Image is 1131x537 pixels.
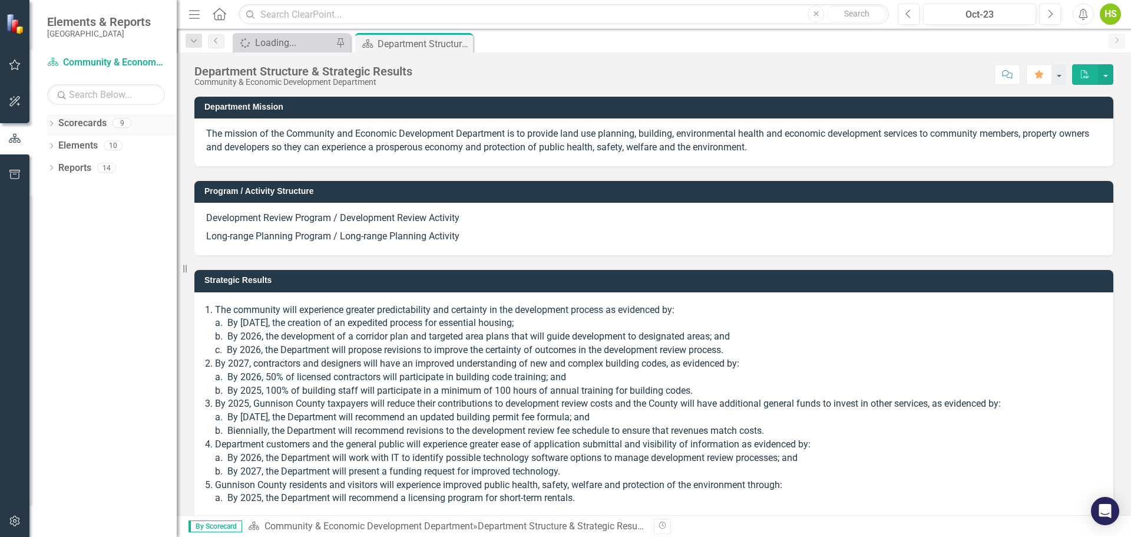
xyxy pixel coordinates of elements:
[204,103,1107,111] h3: Department Mission
[478,520,647,532] div: Department Structure & Strategic Results
[264,520,473,532] a: Community & Economic Development Department
[215,304,1102,357] li: The community will experience greater predictability and certainty in the development process as ...
[239,4,889,25] input: Search ClearPoint...
[827,6,886,22] button: Search
[1091,497,1119,525] div: Open Intercom Messenger
[204,276,1107,285] h3: Strategic Results
[58,139,98,153] a: Elements
[236,35,333,50] a: Loading...
[923,4,1036,25] button: Oct-23
[215,357,1102,398] li: By 2027, contractors and designers will have an improved understanding of new and complex buildin...
[206,127,1102,154] p: The mission of the Community and Economic Development Department is to provide land use planning,...
[47,15,151,29] span: Elements & Reports
[215,397,1102,438] li: By 2025, Gunnison County taxpayers will reduce their contributions to development review costs an...
[194,65,412,78] div: Department Structure & Strategic Results
[47,84,165,105] input: Search Below...
[927,8,1032,22] div: Oct-23
[6,14,27,34] img: ClearPoint Strategy
[113,118,131,129] div: 9
[378,37,470,51] div: Department Structure & Strategic Results
[194,78,412,87] div: Community & Economic Development Department
[188,520,242,532] span: By Scorecard
[844,9,869,18] span: Search
[204,187,1107,196] h3: Program / Activity Structure
[97,163,116,173] div: 14
[215,479,1102,506] li: Gunnison County residents and visitors will experience improved public health, safety, welfare an...
[58,162,91,175] a: Reports
[215,438,1102,479] li: Department customers and the general public will experience greater ease of application submittal...
[104,141,123,151] div: 10
[248,520,645,533] div: »
[58,117,107,130] a: Scorecards
[47,56,165,70] a: Community & Economic Development Department
[206,212,1102,228] p: Development Review Program / Development Review Activity
[1100,4,1121,25] button: HS
[255,35,333,50] div: Loading...
[47,29,151,38] small: [GEOGRAPHIC_DATA]
[206,228,1102,243] p: Long-range Planning Program / Long-range Planning Activity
